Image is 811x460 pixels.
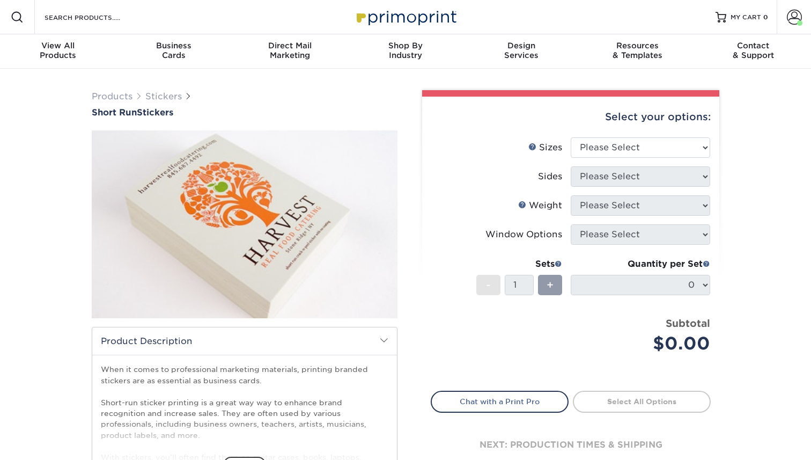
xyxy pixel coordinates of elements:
span: Direct Mail [232,41,348,50]
a: BusinessCards [116,34,232,69]
div: & Support [695,41,811,60]
span: Shop By [348,41,463,50]
a: DesignServices [463,34,579,69]
div: Sets [476,258,562,271]
a: Shop ByIndustry [348,34,463,69]
div: Cards [116,41,232,60]
span: Contact [695,41,811,50]
div: Marketing [232,41,348,60]
div: Services [463,41,579,60]
img: Short Run 01 [92,119,397,330]
div: Select your options: [431,97,711,137]
span: Business [116,41,232,50]
a: Contact& Support [695,34,811,69]
input: SEARCH PRODUCTS..... [43,11,148,24]
span: MY CART [731,13,761,22]
a: Stickers [145,91,182,101]
div: Quantity per Set [571,258,710,271]
strong: Subtotal [666,317,710,329]
a: Select All Options [573,391,711,412]
a: Short RunStickers [92,107,397,118]
span: 0 [763,13,768,21]
div: Window Options [485,228,562,241]
div: $0.00 [579,331,710,356]
span: Design [463,41,579,50]
img: Primoprint [352,5,459,28]
div: & Templates [579,41,695,60]
a: Direct MailMarketing [232,34,348,69]
div: Weight [518,199,562,212]
h2: Product Description [92,327,397,355]
a: Resources& Templates [579,34,695,69]
div: Sizes [528,141,562,154]
a: Products [92,91,132,101]
h1: Stickers [92,107,397,118]
span: - [486,277,491,293]
span: Short Run [92,107,137,118]
a: Chat with a Print Pro [431,391,569,412]
div: Sides [538,170,562,183]
span: + [547,277,554,293]
span: Resources [579,41,695,50]
div: Industry [348,41,463,60]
